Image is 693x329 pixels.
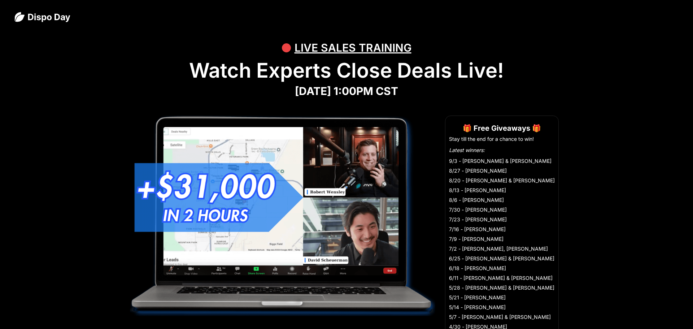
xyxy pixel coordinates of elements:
h1: Watch Experts Close Deals Live! [14,59,679,83]
div: LIVE SALES TRAINING [295,37,411,59]
strong: [DATE] 1:00PM CST [295,85,398,98]
em: Latest winners: [449,147,485,153]
strong: 🎁 Free Giveaways 🎁 [463,124,541,133]
li: Stay till the end for a chance to win! [449,135,555,143]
